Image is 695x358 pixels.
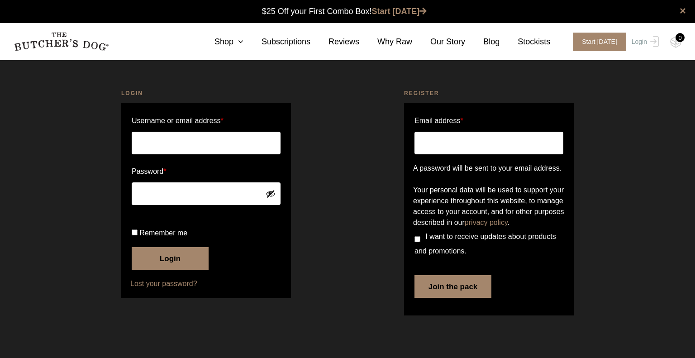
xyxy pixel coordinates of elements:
h2: Register [404,89,574,98]
a: Login [629,33,659,51]
span: I want to receive updates about products and promotions. [414,233,556,255]
button: Join the pack [414,275,491,298]
p: A password will be sent to your email address. [413,163,565,174]
a: Stockists [500,36,550,48]
input: Remember me [132,229,138,235]
label: Username or email address [132,114,281,128]
a: Start [DATE] [564,33,629,51]
a: Why Raw [359,36,412,48]
button: Login [132,247,209,270]
span: Remember me [139,229,187,237]
span: Start [DATE] [573,33,626,51]
a: Lost your password? [130,278,282,289]
img: TBD_Cart-Empty.png [670,36,681,48]
a: Reviews [310,36,359,48]
a: Subscriptions [243,36,310,48]
a: close [680,5,686,16]
label: Password [132,164,281,179]
div: 0 [676,33,685,42]
a: Start [DATE] [372,7,427,16]
h2: Login [121,89,291,98]
a: privacy policy [465,219,508,226]
button: Show password [266,189,276,199]
a: Blog [465,36,500,48]
input: I want to receive updates about products and promotions. [414,236,420,242]
label: Email address [414,114,463,128]
p: Your personal data will be used to support your experience throughout this website, to manage acc... [413,185,565,228]
a: Shop [196,36,243,48]
a: Our Story [412,36,465,48]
